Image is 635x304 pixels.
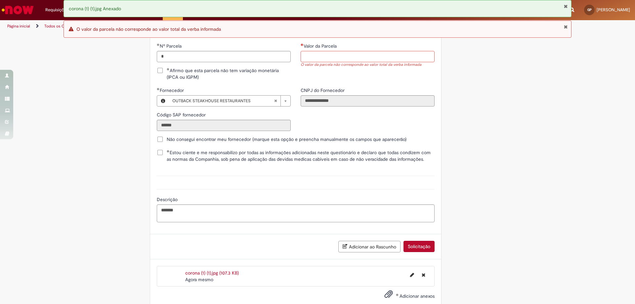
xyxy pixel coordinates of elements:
span: Não consegui encontrar meu fornecedor (marque esta opção e preencha manualmente os campos que apa... [167,136,406,143]
span: O valor da parcela não corresponde ao valor total da verba informada [76,26,221,32]
time: 29/09/2025 10:43:12 [185,277,213,282]
span: Requisições [45,7,68,13]
span: [PERSON_NAME] [597,7,630,13]
input: CNPJ do Fornecedor [301,95,435,107]
span: Obrigatório Preenchido [167,150,170,152]
span: Valor da Parcela [304,43,338,49]
button: Fechar Notificação [564,4,568,9]
textarea: Descrição [157,204,435,222]
abbr: Limpar campo Fornecedor [271,96,280,106]
a: Todos os Catálogos [44,23,79,29]
span: Adicionar anexos [400,293,435,299]
div: O valor da parcela não corresponde ao valor total da verba informada [301,62,435,68]
a: OUTBACK STEAKHOUSE RESTAURANTESLimpar campo Fornecedor [169,96,290,106]
a: Página inicial [7,23,30,29]
a: corona (1) (1).jpg (107.3 KB) [185,270,239,276]
span: Afirmo que esta parcela não tem variação monetária (IPCA ou IGPM) [167,67,291,80]
input: Valor da Parcela [301,51,435,62]
button: Excluir corona (1) (1).jpg [418,270,429,280]
ul: Trilhas de página [5,20,418,32]
span: Necessários - Fornecedor [160,87,185,93]
button: Fornecedor , Visualizar este registro OUTBACK STEAKHOUSE RESTAURANTES [157,96,169,106]
button: Solicitação [403,241,435,252]
span: Agora mesmo [185,277,213,282]
button: Fechar Notificação [564,24,568,29]
span: Obrigatório Preenchido [157,88,160,90]
span: Necessários [301,43,304,46]
button: Adicionar ao Rascunho [338,241,401,252]
button: Editar nome de arquivo corona (1) (1).jpg [406,270,418,280]
span: OUTBACK STEAKHOUSE RESTAURANTES [172,96,274,106]
span: Descrição [157,196,179,202]
span: Obrigatório Preenchido [167,68,170,70]
input: Código SAP fornecedor [157,120,291,131]
span: Nº Parcela [160,43,183,49]
span: Obrigatório Preenchido [157,43,160,46]
img: ServiceNow [1,3,35,17]
button: Adicionar anexos [383,288,395,303]
span: GP [587,8,592,12]
span: corona (1) (1).jpg Anexado [69,6,121,12]
span: Estou ciente e me responsabilizo por todas as informações adicionadas neste questionário e declar... [167,149,435,162]
span: Somente leitura - Código SAP fornecedor [157,112,207,118]
span: Somente leitura - CNPJ do Fornecedor [301,87,346,93]
input: Nº Parcela [157,51,291,62]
